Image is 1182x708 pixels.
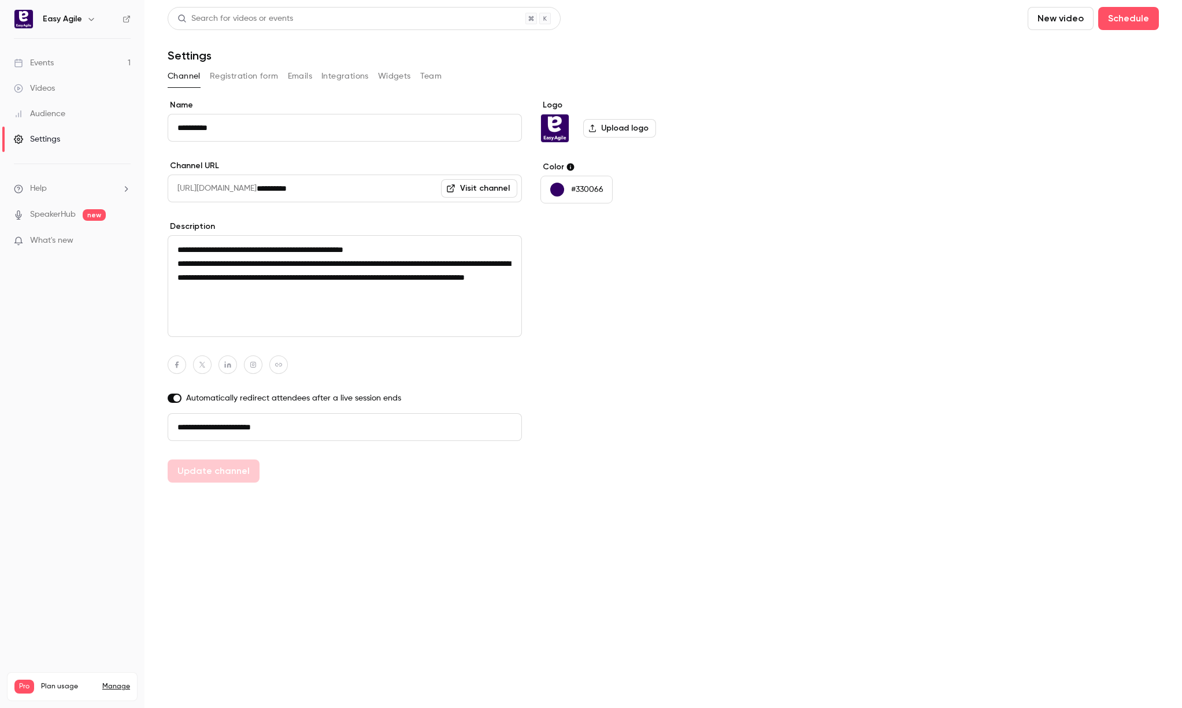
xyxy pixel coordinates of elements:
div: Settings [14,134,60,145]
a: SpeakerHub [30,209,76,221]
div: Search for videos or events [177,13,293,25]
div: Videos [14,83,55,94]
button: Team [420,67,442,86]
button: Channel [168,67,201,86]
label: Color [540,161,718,173]
button: Registration form [210,67,279,86]
h6: Easy Agile [43,13,82,25]
button: Emails [288,67,312,86]
p: Videos [14,694,36,704]
label: Logo [540,99,718,111]
span: Help [30,183,47,195]
h1: Settings [168,49,212,62]
label: Channel URL [168,160,522,172]
p: #330066 [571,184,603,195]
button: #330066 [540,176,613,203]
label: Description [168,221,522,232]
button: New video [1028,7,1094,30]
span: [URL][DOMAIN_NAME] [168,175,257,202]
div: Events [14,57,54,69]
div: Audience [14,108,65,120]
label: Name [168,99,522,111]
span: Pro [14,680,34,694]
a: Manage [102,682,130,691]
label: Automatically redirect attendees after a live session ends [168,392,522,404]
span: new [83,209,106,221]
span: Plan usage [41,682,95,691]
p: / 150 [109,694,130,704]
button: Widgets [378,67,411,86]
img: Easy Agile [541,114,569,142]
img: Easy Agile [14,10,33,28]
button: Schedule [1098,7,1159,30]
button: Integrations [321,67,369,86]
iframe: Noticeable Trigger [117,236,131,246]
span: 0 [109,695,114,702]
label: Upload logo [583,119,656,138]
li: help-dropdown-opener [14,183,131,195]
a: Visit channel [441,179,517,198]
span: What's new [30,235,73,247]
